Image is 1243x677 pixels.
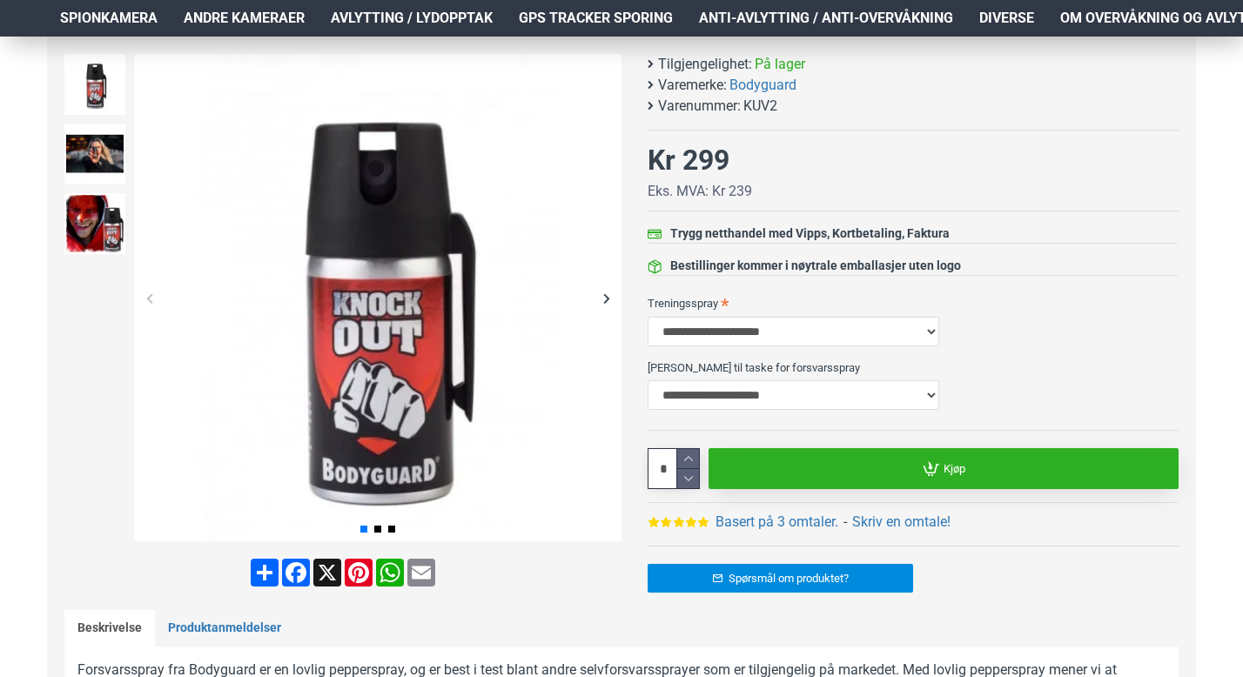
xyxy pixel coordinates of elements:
[249,559,280,587] a: Share
[184,8,305,29] span: Andre kameraer
[648,139,729,181] div: Kr 299
[670,225,950,243] div: Trygg netthandel med Vipps, Kortbetaling, Faktura
[155,610,294,647] a: Produktanmeldelser
[64,193,125,254] img: Forsvarsspray - Lovlig Pepperspray - SpyGadgets.no
[755,54,805,75] span: På lager
[716,512,838,533] a: Basert på 3 omtaler.
[843,513,847,530] b: -
[343,559,374,587] a: Pinterest
[944,463,965,474] span: Kjøp
[729,75,796,96] a: Bodyguard
[60,8,158,29] span: Spionkamera
[658,54,752,75] b: Tilgjengelighet:
[280,559,312,587] a: Facebook
[64,610,155,647] a: Beskrivelse
[312,559,343,587] a: X
[374,559,406,587] a: WhatsApp
[648,564,913,593] a: Spørsmål om produktet?
[648,289,1179,317] label: Treningsspray
[388,526,395,533] span: Go to slide 3
[360,526,367,533] span: Go to slide 1
[331,8,493,29] span: Avlytting / Lydopptak
[699,8,953,29] span: Anti-avlytting / Anti-overvåkning
[670,257,961,275] div: Bestillinger kommer i nøytrale emballasjer uten logo
[648,353,1179,381] label: [PERSON_NAME] til taske for forsvarsspray
[743,96,777,117] span: KUV2
[64,54,125,115] img: Forsvarsspray - Lovlig Pepperspray - SpyGadgets.no
[64,124,125,184] img: Forsvarsspray - Lovlig Pepperspray - SpyGadgets.no
[591,283,621,313] div: Next slide
[406,559,437,587] a: Email
[979,8,1034,29] span: Diverse
[134,283,165,313] div: Previous slide
[134,54,621,541] img: Forsvarsspray - Lovlig Pepperspray - SpyGadgets.no
[519,8,673,29] span: GPS Tracker Sporing
[658,75,727,96] b: Varemerke:
[852,512,951,533] a: Skriv en omtale!
[374,526,381,533] span: Go to slide 2
[658,96,741,117] b: Varenummer:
